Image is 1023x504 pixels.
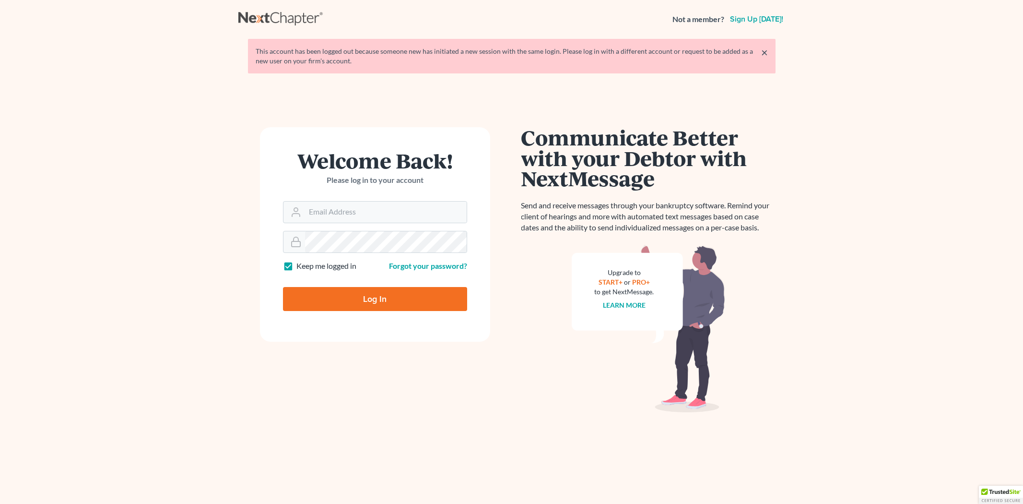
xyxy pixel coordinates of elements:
label: Keep me logged in [296,261,356,272]
img: nextmessage_bg-59042aed3d76b12b5cd301f8e5b87938c9018125f34e5fa2b7a6b67550977c72.svg [572,245,725,413]
h1: Welcome Back! [283,150,467,171]
div: TrustedSite Certified [979,486,1023,504]
a: Sign up [DATE]! [728,15,785,23]
a: Learn more [603,301,646,309]
input: Log In [283,287,467,311]
a: × [761,47,768,58]
div: This account has been logged out because someone new has initiated a new session with the same lo... [256,47,768,66]
div: to get NextMessage. [595,287,654,297]
h1: Communicate Better with your Debtor with NextMessage [521,127,776,189]
strong: Not a member? [672,14,724,25]
a: PRO+ [632,278,650,286]
a: Forgot your password? [389,261,467,270]
p: Please log in to your account [283,175,467,186]
p: Send and receive messages through your bankruptcy software. Remind your client of hearings and mo... [521,200,776,233]
span: or [624,278,631,286]
input: Email Address [305,202,467,223]
a: START+ [599,278,623,286]
div: Upgrade to [595,268,654,277]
